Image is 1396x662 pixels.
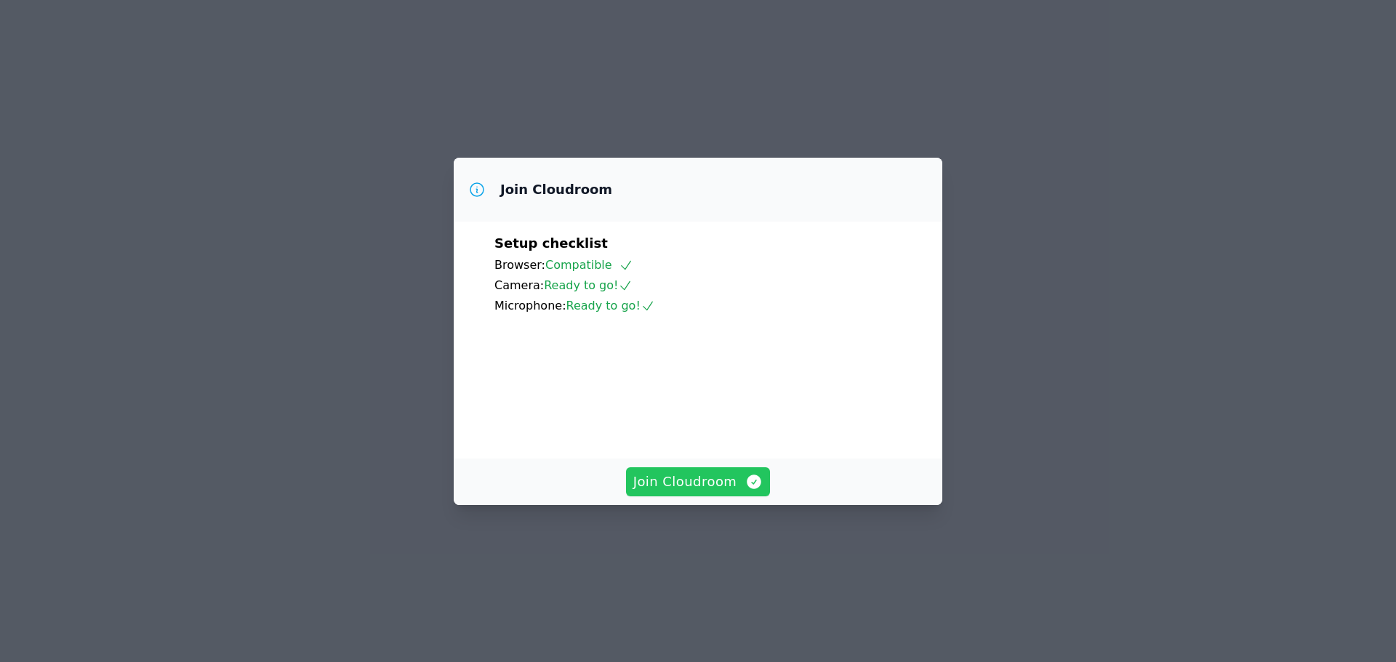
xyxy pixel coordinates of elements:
[500,181,612,198] h3: Join Cloudroom
[566,299,655,312] span: Ready to go!
[545,258,633,272] span: Compatible
[494,235,608,251] span: Setup checklist
[633,472,763,492] span: Join Cloudroom
[544,278,633,292] span: Ready to go!
[494,278,544,292] span: Camera:
[494,258,545,272] span: Browser:
[626,467,771,496] button: Join Cloudroom
[494,299,566,312] span: Microphone:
